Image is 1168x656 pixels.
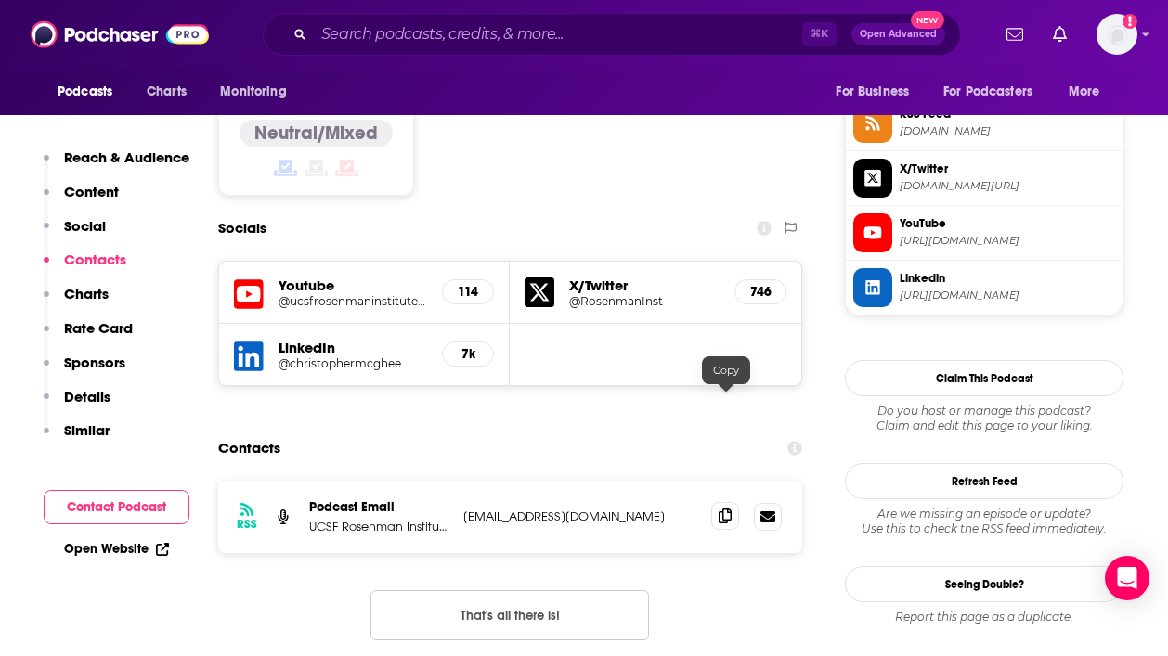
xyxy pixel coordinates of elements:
h5: 746 [750,284,771,300]
input: Search podcasts, credits, & more... [314,19,802,49]
img: User Profile [1097,14,1137,55]
button: Similar [44,421,110,456]
p: Similar [64,421,110,439]
span: Podcasts [58,79,112,105]
p: Content [64,183,119,200]
div: Copy [702,356,750,384]
span: ⌘ K [802,22,837,46]
span: Charts [147,79,187,105]
h3: RSS [237,517,257,532]
h5: LinkedIn [279,339,427,356]
p: [EMAIL_ADDRESS][DOMAIN_NAME] [463,508,696,524]
button: Sponsors [44,354,125,388]
a: Open Website [64,541,169,557]
span: X/Twitter [900,161,1115,177]
div: Report this page as a duplicate. [845,610,1123,624]
h2: Contacts [218,431,280,466]
img: Podchaser - Follow, Share and Rate Podcasts [31,17,209,52]
button: Nothing here. [370,590,649,640]
button: open menu [1056,74,1123,109]
button: Refresh Feed [845,463,1123,499]
span: For Podcasters [943,79,1032,105]
span: https://www.youtube.com/@ucsfrosenmaninstitutetv5036 [900,234,1115,248]
button: Contact Podcast [44,490,189,524]
span: twitter.com/RosenmanInst [900,179,1115,193]
svg: Add a profile image [1123,14,1137,29]
div: Search podcasts, credits, & more... [263,13,961,56]
a: Charts [135,74,198,109]
span: Monitoring [220,79,286,105]
h5: X/Twitter [569,277,719,294]
button: Social [44,217,106,251]
h5: 7k [458,346,478,362]
button: open menu [823,74,932,109]
button: Details [44,388,110,422]
a: Show notifications dropdown [1045,19,1074,50]
div: Claim and edit this page to your liking. [845,404,1123,433]
a: Show notifications dropdown [999,19,1031,50]
h5: 114 [458,284,478,300]
p: UCSF Rosenman Institute [309,519,448,534]
button: Reach & Audience [44,148,189,183]
span: YouTube [900,215,1115,232]
a: Seeing Double? [845,566,1123,602]
p: Reach & Audience [64,148,189,166]
p: Contacts [64,251,126,268]
button: Show profile menu [1097,14,1137,55]
a: Linkedin[URL][DOMAIN_NAME] [853,268,1115,307]
p: Details [64,388,110,405]
span: feed.podbean.com [900,124,1115,138]
button: open menu [207,74,310,109]
span: Logged in as weareheadstart [1097,14,1137,55]
span: More [1069,79,1100,105]
a: @christophermcghee [279,356,427,370]
a: @RosenmanInst [569,294,719,308]
span: Open Advanced [860,30,937,39]
p: Social [64,217,106,235]
a: @ucsfrosenmaninstitutetv5036 [279,294,427,308]
button: open menu [931,74,1059,109]
button: Content [44,183,119,217]
span: For Business [836,79,909,105]
div: Open Intercom Messenger [1105,556,1149,600]
button: Contacts [44,251,126,285]
button: Rate Card [44,319,133,354]
div: Are we missing an episode or update? Use this to check the RSS feed immediately. [845,507,1123,536]
p: Podcast Email [309,499,448,515]
a: X/Twitter[DOMAIN_NAME][URL] [853,159,1115,198]
button: open menu [45,74,136,109]
span: Linkedin [900,270,1115,287]
button: Claim This Podcast [845,360,1123,396]
span: https://www.linkedin.com/in/christophermcghee [900,289,1115,302]
p: Rate Card [64,319,133,337]
span: New [911,11,944,29]
h4: Neutral/Mixed [254,122,378,145]
button: Charts [44,285,109,319]
span: Do you host or manage this podcast? [845,404,1123,418]
p: Charts [64,285,109,302]
h2: Socials [218,211,266,246]
p: Sponsors [64,354,125,371]
a: YouTube[URL][DOMAIN_NAME] [853,213,1115,252]
h5: Youtube [279,277,427,294]
a: RSS Feed[DOMAIN_NAME] [853,104,1115,143]
button: Open AdvancedNew [851,23,945,45]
